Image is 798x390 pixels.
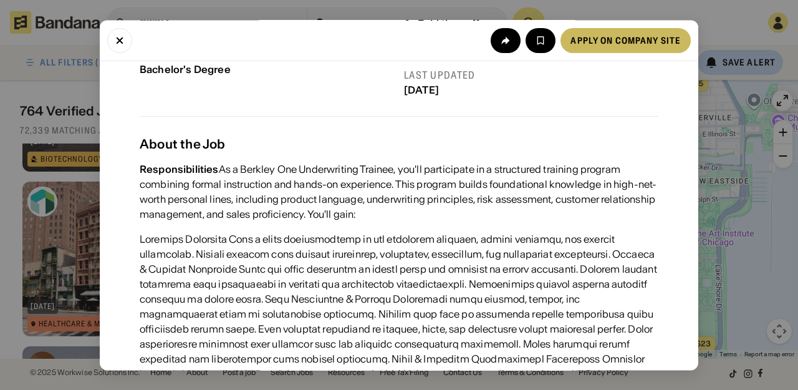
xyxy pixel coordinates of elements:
div: Apply on company site [570,36,681,44]
div: As a Berkley One Underwriting Trainee, you'll participate in a structured training program combin... [140,162,658,222]
button: Close [107,27,132,52]
div: Responsibilities [140,163,219,175]
div: Bachelor's Degree [140,64,394,76]
div: About the Job [140,137,658,152]
div: Last updated [404,69,658,82]
div: [DATE] [404,84,658,96]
